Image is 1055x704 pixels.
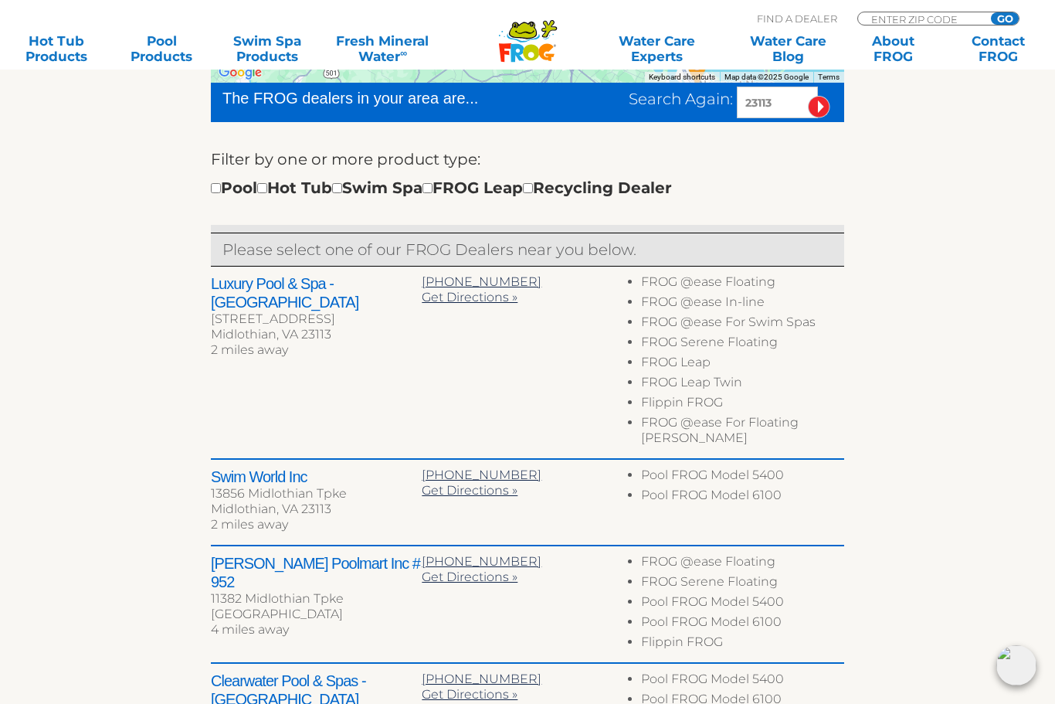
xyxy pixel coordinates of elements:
[222,237,833,262] p: Please select one of our FROG Dealers near you below.
[211,274,422,311] h2: Luxury Pool & Spa - [GEOGRAPHIC_DATA]
[641,335,844,355] li: FROG Serene Floating
[222,87,534,110] div: The FROG dealers in your area are...
[641,315,844,335] li: FROG @ease For Swim Spas
[422,672,541,686] a: [PHONE_NUMBER]
[226,33,308,64] a: Swim SpaProducts
[641,468,844,488] li: Pool FROG Model 5400
[211,175,672,200] div: Pool Hot Tub Swim Spa FROG Leap Recycling Dealer
[673,44,721,98] div: East Coast Leisure - Newport News - 75 miles away.
[641,274,844,294] li: FROG @ease Floating
[211,147,480,172] label: Filter by one or more product type:
[211,486,422,502] div: 13856 Midlothian Tpke
[331,33,434,64] a: Fresh MineralWater∞
[211,468,422,486] h2: Swim World Inc
[996,645,1036,685] img: openIcon
[211,311,422,327] div: [STREET_ADDRESS]
[211,591,422,607] div: 11382 Midlothian Tpke
[211,607,422,622] div: [GEOGRAPHIC_DATA]
[641,395,844,415] li: Flippin FROG
[629,90,733,108] span: Search Again:
[853,33,935,64] a: AboutFROG
[211,342,288,357] span: 2 miles away
[641,415,844,451] li: FROG @ease For Floating [PERSON_NAME]
[422,554,541,569] a: [PHONE_NUMBER]
[422,687,517,702] a: Get Directions »
[641,554,844,574] li: FROG @ease Floating
[991,12,1019,25] input: GO
[400,47,407,59] sup: ∞
[724,73,809,81] span: Map data ©2025 Google
[747,33,829,64] a: Water CareBlog
[649,72,715,83] button: Keyboard shortcuts
[641,375,844,395] li: FROG Leap Twin
[641,594,844,614] li: Pool FROG Model 5400
[590,33,723,64] a: Water CareExperts
[120,33,202,64] a: PoolProducts
[211,517,288,532] span: 2 miles away
[211,502,422,517] div: Midlothian, VA 23113
[641,294,844,315] li: FROG @ease In-line
[211,554,422,591] h2: [PERSON_NAME] Poolmart Inc # 952
[422,483,517,498] a: Get Directions »
[958,33,1040,64] a: ContactFROG
[641,614,844,634] li: Pool FROG Model 6100
[422,570,517,584] a: Get Directions »
[757,12,837,26] p: Find A Dealer
[641,355,844,375] li: FROG Leap
[818,73,840,81] a: Terms (opens in new tab)
[870,12,974,26] input: Zip Code Form
[215,63,266,83] img: Google
[15,33,97,64] a: Hot TubProducts
[215,63,266,83] a: Open this area in Google Maps (opens a new window)
[211,327,422,342] div: Midlothian, VA 23113
[641,488,844,508] li: Pool FROG Model 6100
[808,96,830,118] input: Submit
[641,672,844,692] li: Pool FROG Model 5400
[641,634,844,655] li: Flippin FROG
[422,468,541,482] a: [PHONE_NUMBER]
[422,274,541,289] a: [PHONE_NUMBER]
[211,622,289,637] span: 4 miles away
[641,574,844,594] li: FROG Serene Floating
[422,290,517,304] a: Get Directions »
